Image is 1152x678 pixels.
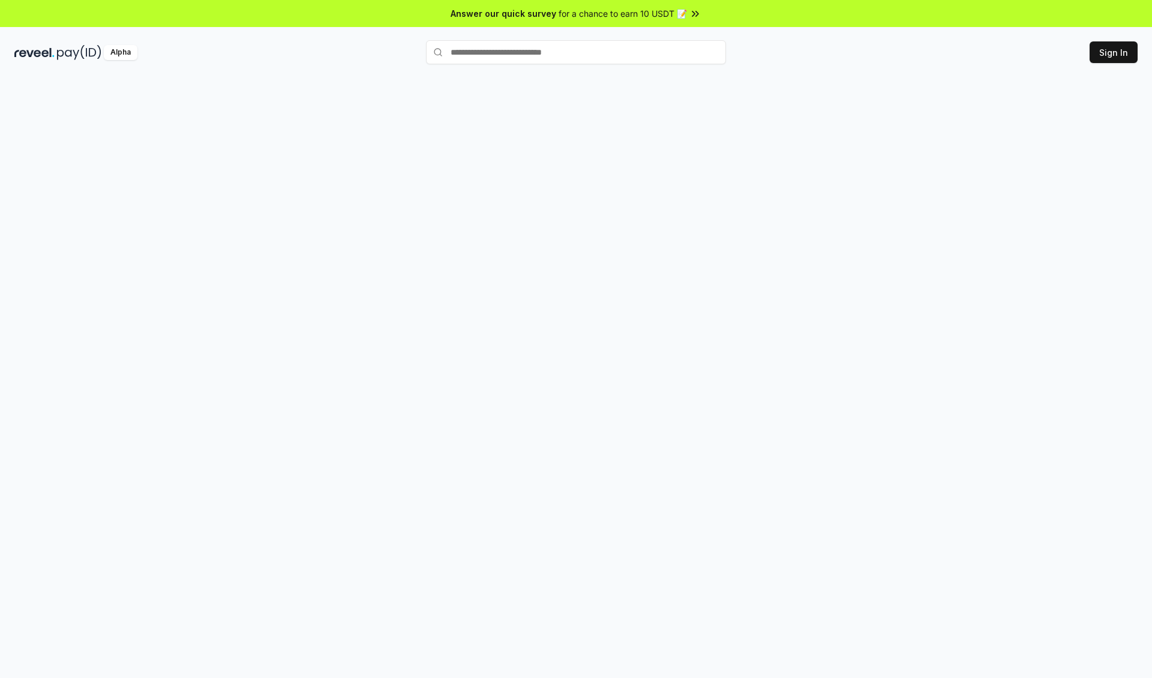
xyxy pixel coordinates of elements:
button: Sign In [1090,41,1138,63]
span: for a chance to earn 10 USDT 📝 [559,7,687,20]
div: Alpha [104,45,137,60]
img: reveel_dark [14,45,55,60]
img: pay_id [57,45,101,60]
span: Answer our quick survey [451,7,556,20]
